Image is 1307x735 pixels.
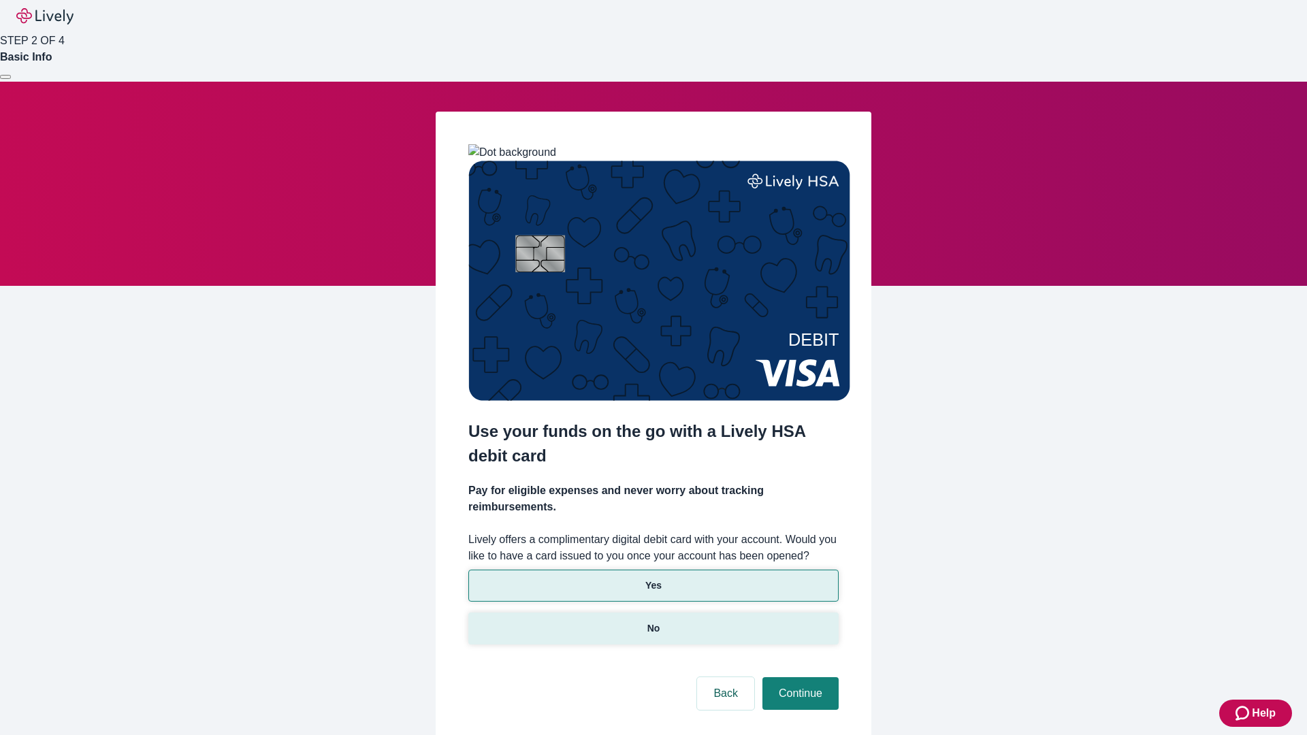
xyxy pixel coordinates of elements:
[1219,700,1292,727] button: Zendesk support iconHelp
[468,570,839,602] button: Yes
[468,419,839,468] h2: Use your funds on the go with a Lively HSA debit card
[468,612,839,644] button: No
[645,578,662,593] p: Yes
[468,161,850,401] img: Debit card
[468,532,839,564] label: Lively offers a complimentary digital debit card with your account. Would you like to have a card...
[16,8,74,24] img: Lively
[1236,705,1252,721] svg: Zendesk support icon
[647,621,660,636] p: No
[468,483,839,515] h4: Pay for eligible expenses and never worry about tracking reimbursements.
[1252,705,1276,721] span: Help
[468,144,556,161] img: Dot background
[697,677,754,710] button: Back
[762,677,839,710] button: Continue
